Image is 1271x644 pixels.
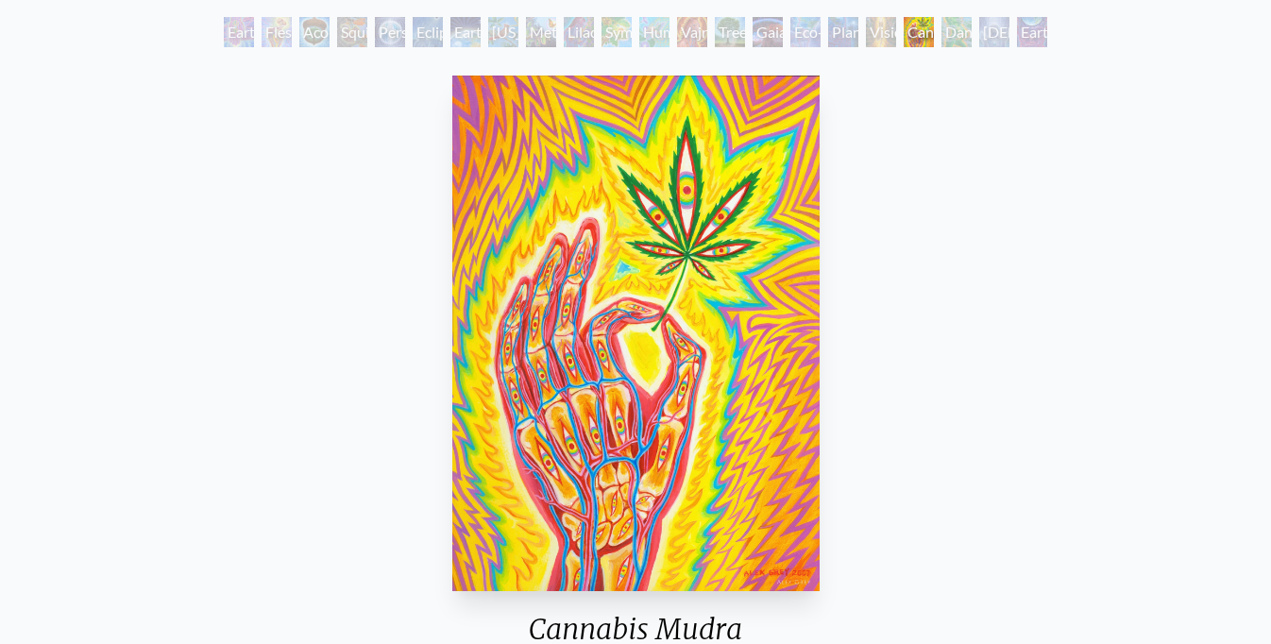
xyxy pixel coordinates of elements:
[413,17,443,47] div: Eclipse
[979,17,1009,47] div: [DEMOGRAPHIC_DATA] in the Ocean of Awareness
[224,17,254,47] div: Earth Witness
[677,17,707,47] div: Vajra Horse
[602,17,632,47] div: Symbiosis: Gall Wasp & Oak Tree
[715,17,745,47] div: Tree & Person
[904,17,934,47] div: Cannabis Mudra
[1017,17,1047,47] div: Earthmind
[299,17,330,47] div: Acorn Dream
[375,17,405,47] div: Person Planet
[526,17,556,47] div: Metamorphosis
[452,76,820,591] img: Cannabis-Mudra-2007-Alex-Grey-watermarked.jpg
[941,17,972,47] div: Dance of Cannabia
[262,17,292,47] div: Flesh of the Gods
[753,17,783,47] div: Gaia
[639,17,669,47] div: Humming Bird
[450,17,481,47] div: Earth Energies
[488,17,518,47] div: [US_STATE] Song
[866,17,896,47] div: Vision Tree
[828,17,858,47] div: Planetary Prayers
[790,17,821,47] div: Eco-Atlas
[564,17,594,47] div: Lilacs
[337,17,367,47] div: Squirrel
